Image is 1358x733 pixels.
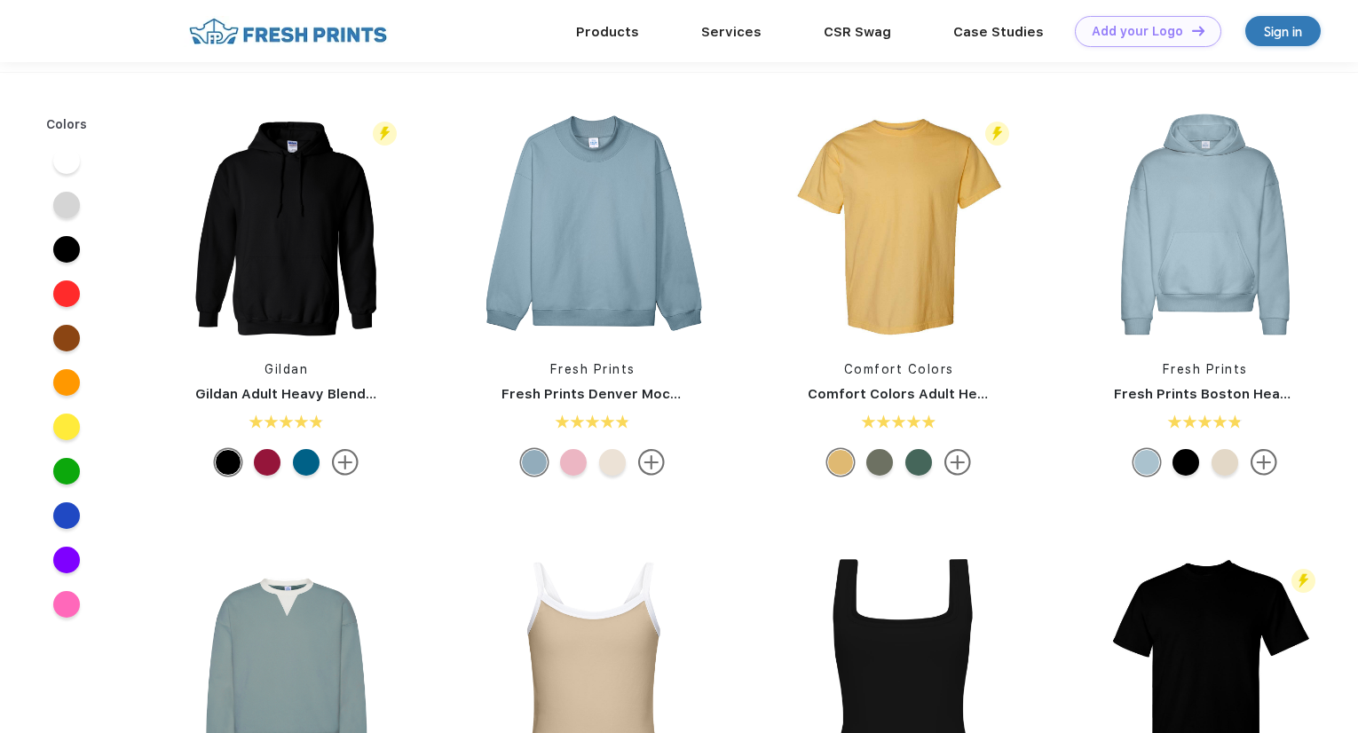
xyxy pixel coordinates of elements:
[1291,569,1315,593] img: flash_active_toggle.svg
[1264,21,1302,42] div: Sign in
[576,24,639,40] a: Products
[1192,26,1204,35] img: DT
[195,386,583,402] a: Gildan Adult Heavy Blend 8 Oz. 50/50 Hooded Sweatshirt
[985,122,1009,146] img: flash_active_toggle.svg
[844,362,954,376] a: Comfort Colors
[638,449,665,476] img: more.svg
[264,362,308,376] a: Gildan
[254,449,280,476] div: Antiq Cherry Red
[373,122,397,146] img: flash_active_toggle.svg
[1092,24,1183,39] div: Add your Logo
[827,449,854,476] div: Mustard
[905,449,932,476] div: Light Green
[501,386,887,402] a: Fresh Prints Denver Mock Neck Heavyweight Sweatshirt
[1212,449,1238,476] div: Sand
[560,449,587,476] div: Pink
[332,449,359,476] img: more.svg
[33,115,101,134] div: Colors
[475,106,711,343] img: func=resize&h=266
[293,449,320,476] div: Antique Sapphire
[1087,106,1323,343] img: func=resize&h=266
[781,106,1017,343] img: func=resize&h=266
[944,449,971,476] img: more.svg
[215,449,241,476] div: Black
[521,449,548,476] div: Slate Blue
[1251,449,1277,476] img: more.svg
[1245,16,1321,46] a: Sign in
[808,386,1098,402] a: Comfort Colors Adult Heavyweight T-Shirt
[550,362,636,376] a: Fresh Prints
[184,16,392,47] img: fo%20logo%202.webp
[599,449,626,476] div: Buttermilk
[1172,449,1199,476] div: Black
[169,106,405,343] img: func=resize&h=266
[1163,362,1248,376] a: Fresh Prints
[866,449,893,476] div: Moss
[1133,449,1160,476] div: Slate Blue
